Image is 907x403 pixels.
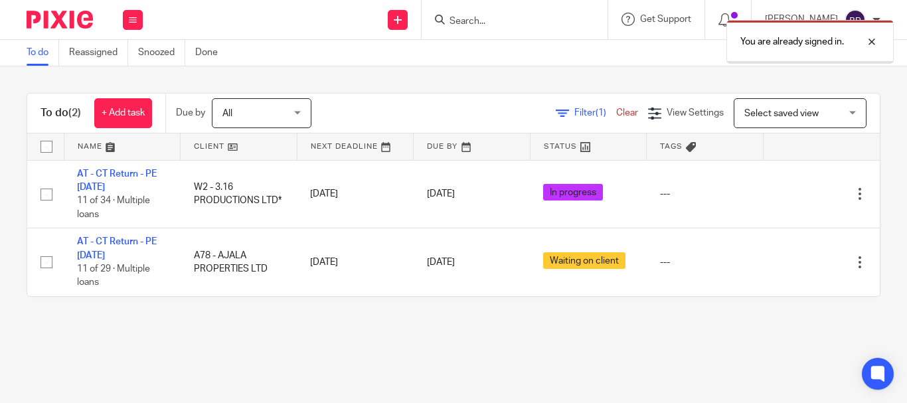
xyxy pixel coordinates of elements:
a: Reassigned [69,40,128,66]
a: Clear [616,108,638,118]
div: --- [660,187,750,201]
span: Filter [574,108,616,118]
a: Snoozed [138,40,185,66]
a: To do [27,40,59,66]
p: Due by [176,106,205,120]
td: [DATE] [297,228,414,296]
p: You are already signed in. [740,35,844,48]
span: (2) [68,108,81,118]
td: [DATE] [297,160,414,228]
span: 11 of 29 · Multiple loans [77,264,150,287]
span: In progress [543,184,603,201]
a: + Add task [94,98,152,128]
div: --- [660,256,750,269]
img: svg%3E [845,9,866,31]
span: [DATE] [427,258,455,267]
span: View Settings [667,108,724,118]
img: Pixie [27,11,93,29]
h1: To do [41,106,81,120]
a: Done [195,40,228,66]
span: Select saved view [744,109,819,118]
a: AT - CT Return - PE [DATE] [77,169,157,192]
span: 11 of 34 · Multiple loans [77,196,150,219]
span: Waiting on client [543,252,625,269]
td: A78 - AJALA PROPERTIES LTD [181,228,297,296]
span: (1) [596,108,606,118]
td: W2 - 3.16 PRODUCTIONS LTD* [181,160,297,228]
span: All [222,109,232,118]
span: [DATE] [427,189,455,199]
input: Search [448,16,568,28]
span: Tags [660,143,683,150]
a: AT - CT Return - PE [DATE] [77,237,157,260]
